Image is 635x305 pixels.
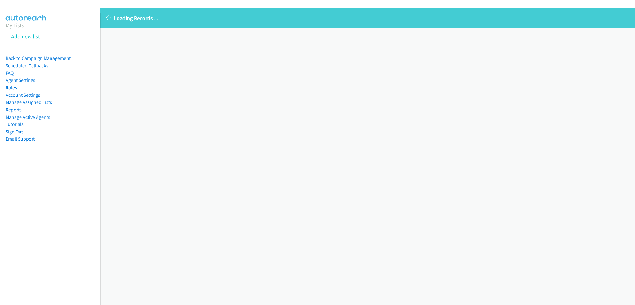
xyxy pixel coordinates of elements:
a: Add new list [11,33,40,40]
a: FAQ [6,70,14,76]
a: Tutorials [6,121,24,127]
a: My Lists [6,22,24,29]
a: Reports [6,107,22,113]
a: Agent Settings [6,77,35,83]
a: Sign Out [6,129,23,135]
a: Roles [6,85,17,91]
p: Loading Records ... [106,14,629,22]
a: Account Settings [6,92,40,98]
a: Manage Active Agents [6,114,50,120]
a: Scheduled Callbacks [6,63,48,69]
a: Back to Campaign Management [6,55,71,61]
a: Email Support [6,136,35,142]
a: Manage Assigned Lists [6,99,52,105]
